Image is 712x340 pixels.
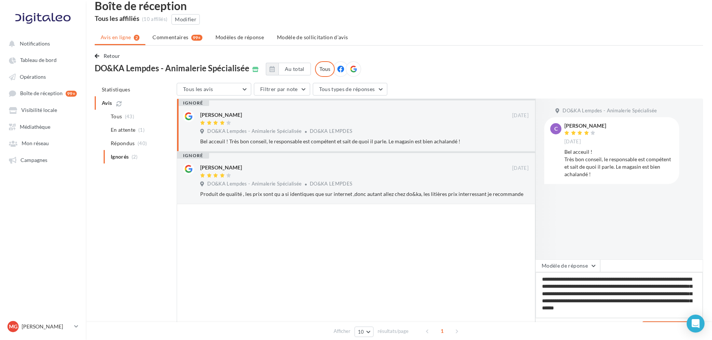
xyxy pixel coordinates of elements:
span: [DATE] [512,165,529,172]
span: Tous les avis [183,86,213,92]
span: Mon réseau [22,140,49,147]
span: (1) [138,127,145,133]
div: [PERSON_NAME] [564,123,606,128]
a: Boîte de réception 99+ [4,86,81,100]
button: Tous les avis [177,83,251,96]
a: MG [PERSON_NAME] [6,319,80,334]
span: 1 [436,325,448,337]
div: Produit de qualité , les prix sont qu a si identiques que sur internet ,donc autant allez chez do... [200,190,529,198]
div: Bel acceuil ! Très bon conseil, le responsable est compétent et sait de quoi il parle. Le magasin... [200,138,529,145]
span: DO&KA Lempdes - Animalerie Spécialisée [207,128,302,135]
span: Commentaires [152,34,188,41]
span: Notifications [20,40,50,47]
div: Open Intercom Messenger [687,315,705,333]
div: (10 affiliés) [142,16,167,23]
span: Afficher [334,328,350,335]
div: 99+ [66,91,77,97]
a: Médiathèque [4,120,81,133]
span: 10 [358,329,364,335]
div: 99+ [191,35,202,41]
a: Visibilité locale [4,103,81,116]
span: Boîte de réception [20,90,63,97]
button: Filtrer par note [254,83,310,96]
span: (40) [138,140,147,146]
span: [DATE] [564,138,581,145]
span: Modèle de sollicitation d’avis [277,34,348,40]
span: Opérations [20,74,46,80]
button: Au total [266,63,311,75]
button: Modèle de réponse [535,259,600,272]
a: Campagnes [4,153,81,166]
span: Retour [104,53,120,59]
span: DO&KA Lempdes - Animalerie Spécialisée [563,107,657,114]
span: Médiathèque [20,124,50,130]
div: [PERSON_NAME] [200,164,242,171]
div: [PERSON_NAME] [200,111,242,119]
span: C [554,125,558,132]
span: Tableau de bord [20,57,57,63]
span: Tous [111,113,122,120]
div: ignoré [177,100,209,106]
a: Mon réseau [4,136,81,150]
span: Modèles de réponse [215,34,264,40]
span: résultats/page [378,328,409,335]
button: Au total [278,63,311,75]
button: Modifier [171,14,200,25]
span: MG [9,323,18,330]
span: Statistiques [102,86,130,93]
div: Bel acceuil ! Très bon conseil, le responsable est compétent et sait de quoi il parle. Le magasin... [564,148,673,178]
span: Répondus [111,140,135,147]
span: Campagnes [21,157,47,163]
span: DO&KA LEMPDES [310,181,352,187]
button: 10 [355,327,374,337]
div: Tous les affiliés [95,15,139,22]
a: Tableau de bord [4,53,81,66]
button: Tous types de réponses [313,83,387,96]
button: Notifications [4,37,78,50]
span: DO&KA LEMPDES [310,128,352,134]
div: Tous [315,61,335,77]
span: DO&KA Lempdes - Animalerie Spécialisée [95,64,249,72]
button: Poster ma réponse [642,321,700,334]
span: En attente [111,126,136,134]
div: ignoré [177,153,209,159]
span: Visibilité locale [21,107,57,113]
span: (43) [125,113,134,119]
span: Tous types de réponses [319,86,375,92]
span: DO&KA Lempdes - Animalerie Spécialisée [207,181,302,187]
a: Opérations [4,70,81,83]
button: Retour [95,52,123,60]
span: [DATE] [512,112,529,119]
p: [PERSON_NAME] [22,323,71,330]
